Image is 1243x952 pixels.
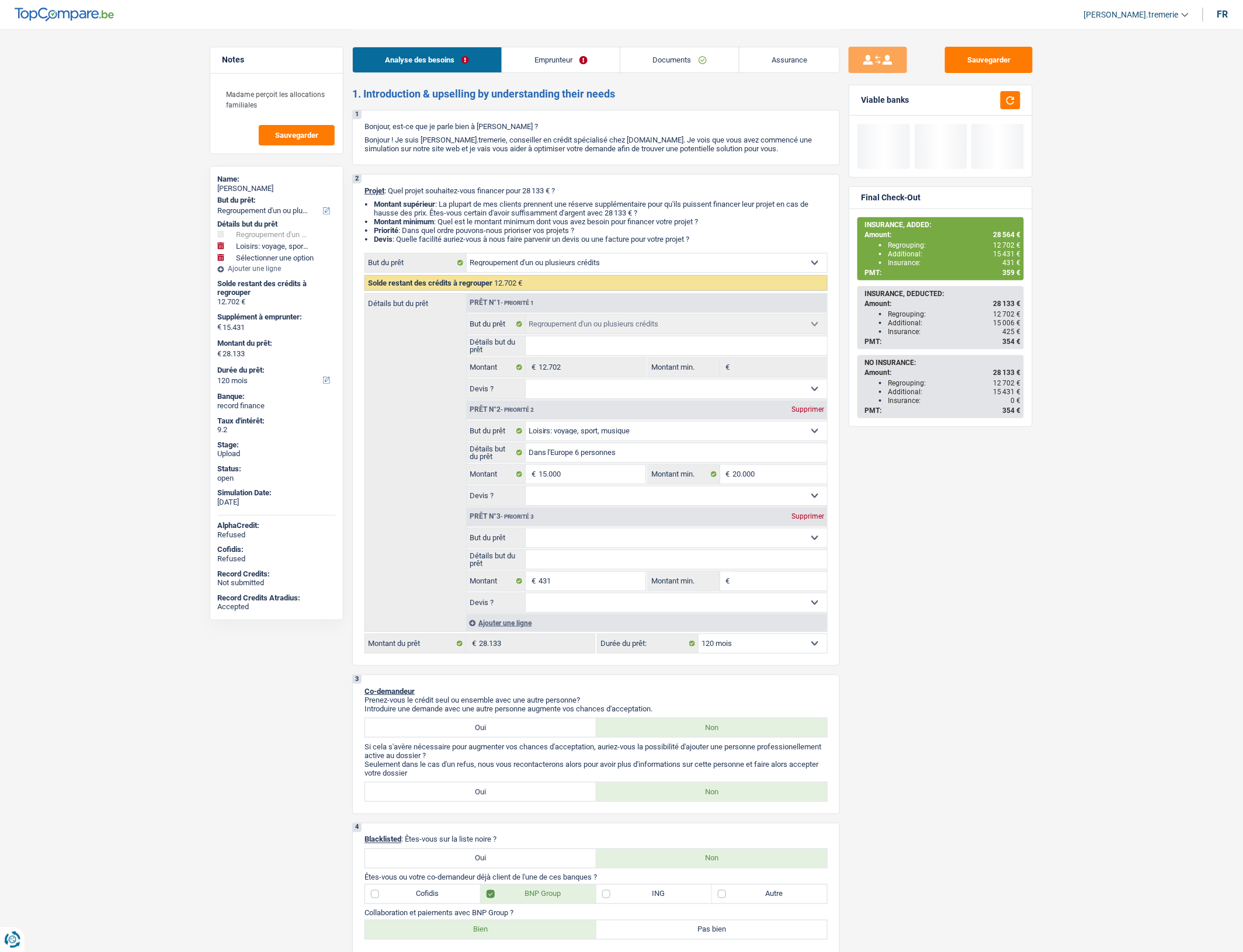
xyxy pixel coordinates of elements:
[526,465,539,484] span: €
[364,687,415,696] span: Co-demandeur
[365,849,596,868] label: Oui
[888,319,1020,327] div: Additional:
[888,310,1020,318] div: Regrouping:
[217,401,336,411] div: record finance
[364,742,828,760] p: Si cela s'avère nécessaire pour augmenter vos chances d'acceptation, auriez-vous la possibilité d...
[217,349,221,359] span: €
[888,250,1020,258] div: Additional:
[864,300,1020,308] div: Amount:
[993,369,1020,377] span: 28 133 €
[364,835,401,844] span: Blacklisted
[1002,269,1020,277] span: 359 €
[993,300,1020,308] span: 28 133 €
[494,279,522,287] span: 12.702 €
[648,465,720,484] label: Montant min.
[364,186,384,195] span: Projet
[993,250,1020,258] span: 15 431 €
[365,253,467,272] label: But du prêt
[374,226,398,235] strong: Priorité
[364,760,828,777] p: Seulement dans le cas d'un refus, nous vous recontacterons alors pour avoir plus d'informations s...
[353,675,362,684] div: 3
[598,634,699,653] label: Durée du prêt:
[364,135,828,153] p: Bonjour ! Je suis [PERSON_NAME].tremerie, conseiller en crédit spécialisé chez [DOMAIN_NAME]. Je ...
[353,47,502,72] a: Analyse des besoins
[864,269,1020,277] div: PMT:
[217,425,336,435] div: 9.2
[217,184,336,193] div: [PERSON_NAME]
[720,572,733,590] span: €
[789,513,827,520] div: Supprimer
[712,885,828,904] label: Autre
[864,338,1020,346] div: PMT:
[888,241,1020,249] div: Regrouping:
[467,513,537,520] div: Prêt n°3
[467,550,526,569] label: Détails but du prêt
[467,529,526,547] label: But du prêt
[365,294,466,307] label: Détails but du prêt
[739,47,840,72] a: Assurance
[467,443,526,462] label: Détails but du prêt
[502,47,620,72] a: Emprunteur
[364,909,828,918] p: Collaboration et paiements avec BNP Group ?
[217,449,336,458] div: Upload
[217,521,336,530] div: AlphaCredit:
[217,339,334,348] label: Montant du prêt:
[364,696,828,704] p: Prenez-vous le crédit seul ou ensemble avec une autre personne?
[888,388,1020,396] div: Additional:
[365,920,596,939] label: Bien
[467,572,526,590] label: Montant
[374,235,393,244] span: Devis
[861,193,921,203] div: Final Check-Out
[1002,338,1020,346] span: 354 €
[993,388,1020,396] span: 15 431 €
[864,406,1020,415] div: PMT:
[861,95,909,105] div: Viable banks
[364,873,828,882] p: Êtes-vous ou votre co-demandeur déjà client de l'une de ces banques ?
[526,358,539,377] span: €
[864,221,1020,229] div: INSURANCE, ADDED:
[526,572,539,590] span: €
[720,465,733,484] span: €
[365,783,596,801] label: Oui
[374,235,828,244] li: : Quelle facilité auriez-vous à nous faire parvenir un devis ou une facture pour votre projet ?
[993,310,1020,318] span: 12 702 €
[217,530,336,540] div: Refused
[374,200,828,217] li: : La plupart de mes clients prennent une réserve supplémentaire pour qu'ils puissent financer leu...
[481,885,596,904] label: BNP Group
[217,279,336,297] div: Solde restant des crédits à regrouper
[217,312,334,322] label: Supplément à emprunter:
[789,406,827,413] div: Supprimer
[467,465,526,484] label: Montant
[596,920,828,939] label: Pas bien
[217,545,336,554] div: Cofidis:
[467,380,526,398] label: Devis ?
[364,704,828,713] p: Introduire une demande avec une autre personne augmente vos chances d'acceptation.
[217,196,334,205] label: But du prêt:
[648,358,720,377] label: Montant min.
[217,265,336,273] div: Ajouter une ligne
[222,55,331,65] h5: Notes
[467,422,526,440] label: But du prêt
[374,217,828,226] li: : Quel est le montant minimum dont vous avez besoin pour financer votre projet ?
[217,440,336,450] div: Stage:
[364,122,828,131] p: Bonjour, est-ce que je parle bien à [PERSON_NAME] ?
[365,885,481,904] label: Cofidis
[720,358,733,377] span: €
[1084,10,1179,20] span: [PERSON_NAME].tremerie
[864,290,1020,298] div: INSURANCE, DEDUCTED:
[217,322,221,332] span: €
[368,279,492,287] span: Solde restant des crédits à regrouper
[275,131,318,139] span: Sauvegarder
[467,593,526,612] label: Devis ?
[217,464,336,474] div: Status:
[217,175,336,184] div: Name:
[374,200,435,209] strong: Montant supérieur
[648,572,720,590] label: Montant min.
[596,718,828,737] label: Non
[501,513,534,520] span: - Priorité 3
[217,602,336,611] div: Accepted
[467,487,526,505] label: Devis ?
[374,217,434,226] strong: Montant minimum
[501,300,534,306] span: - Priorité 1
[365,718,596,737] label: Oui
